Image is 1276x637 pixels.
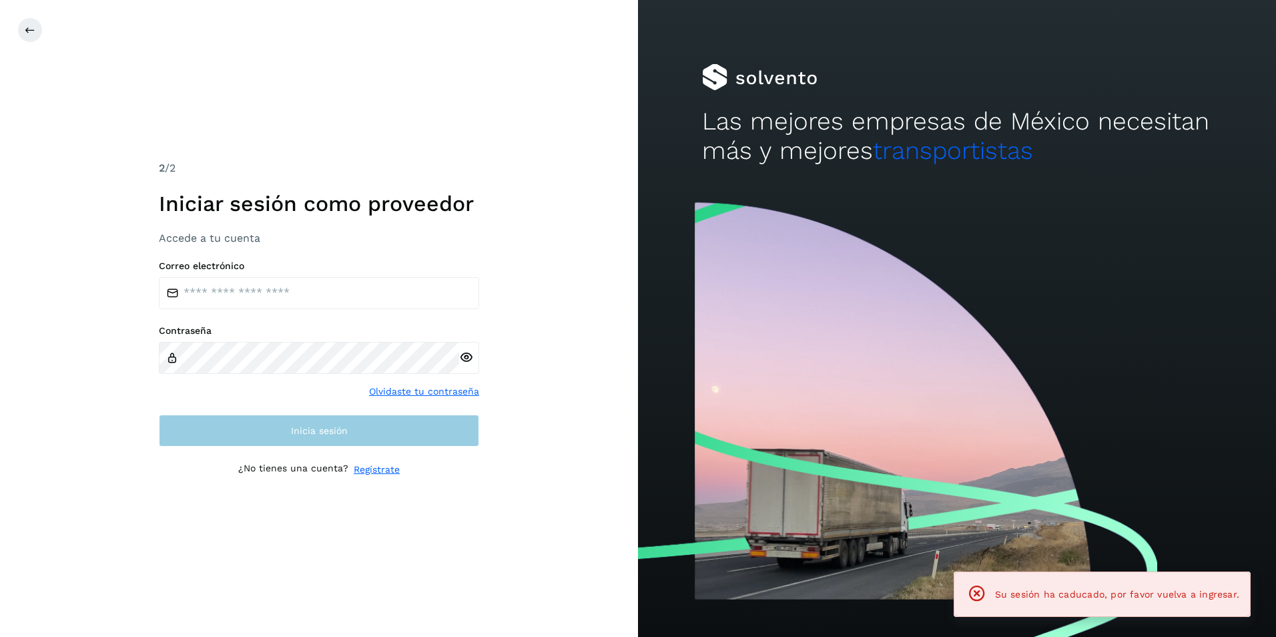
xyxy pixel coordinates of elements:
[873,136,1033,165] span: transportistas
[159,160,479,176] div: /2
[159,260,479,272] label: Correo electrónico
[159,162,165,174] span: 2
[291,426,348,435] span: Inicia sesión
[159,325,479,337] label: Contraseña
[369,385,479,399] a: Olvidaste tu contraseña
[238,463,348,477] p: ¿No tienes una cuenta?
[995,589,1239,600] span: Su sesión ha caducado, por favor vuelva a ingresar.
[159,191,479,216] h1: Iniciar sesión como proveedor
[159,232,479,244] h3: Accede a tu cuenta
[159,415,479,447] button: Inicia sesión
[702,107,1213,166] h2: Las mejores empresas de México necesitan más y mejores
[354,463,400,477] a: Regístrate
